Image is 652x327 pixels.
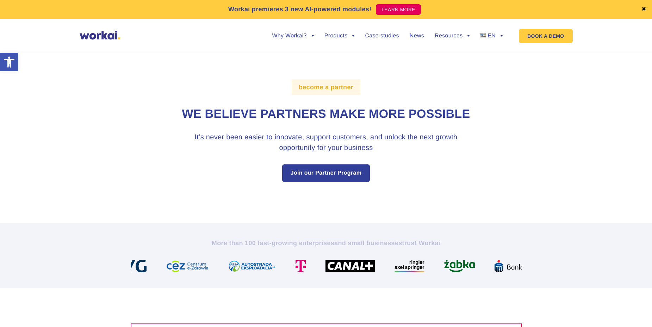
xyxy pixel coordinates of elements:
[272,33,313,39] a: Why Workai?
[292,79,360,95] label: become a partner
[131,239,522,247] h2: More than 100 fast-growing enterprises trust Workai
[131,106,522,122] h1: We believe partners make more possible
[488,33,496,39] span: EN
[376,4,421,15] a: LEARN MORE
[410,33,424,39] a: News
[365,33,399,39] a: Case studies
[194,132,458,153] h3: It’s never been easier to innovate, support customers, and unlock the next growth opportunity for...
[282,164,370,182] a: Join our Partner Program
[641,7,646,12] a: ✖
[519,29,572,43] a: BOOK A DEMO
[228,5,372,14] p: Workai premieres 3 new AI-powered modules!
[324,33,355,39] a: Products
[435,33,470,39] a: Resources
[334,240,402,247] i: and small businesses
